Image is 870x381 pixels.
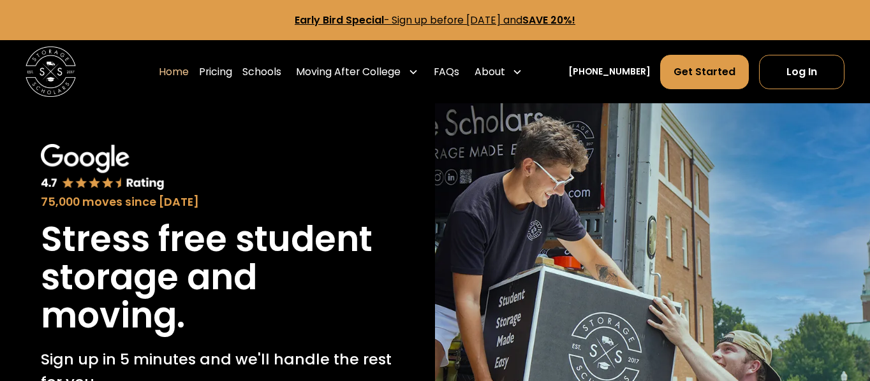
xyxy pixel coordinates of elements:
a: Get Started [660,55,749,89]
div: 75,000 moves since [DATE] [41,194,394,211]
a: Early Bird Special- Sign up before [DATE] andSAVE 20%! [295,13,575,27]
strong: Early Bird Special [295,13,384,27]
img: Google 4.7 star rating [41,144,165,191]
a: Pricing [199,54,232,89]
a: Home [159,54,189,89]
div: Moving After College [296,64,401,80]
a: FAQs [434,54,459,89]
a: Log In [759,55,845,89]
div: About [475,64,505,80]
h1: Stress free student storage and moving. [41,220,394,335]
strong: SAVE 20%! [522,13,575,27]
div: About [469,54,528,89]
img: Storage Scholars main logo [26,47,76,97]
a: Schools [242,54,281,89]
div: Moving After College [291,54,424,89]
a: [PHONE_NUMBER] [568,65,651,78]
